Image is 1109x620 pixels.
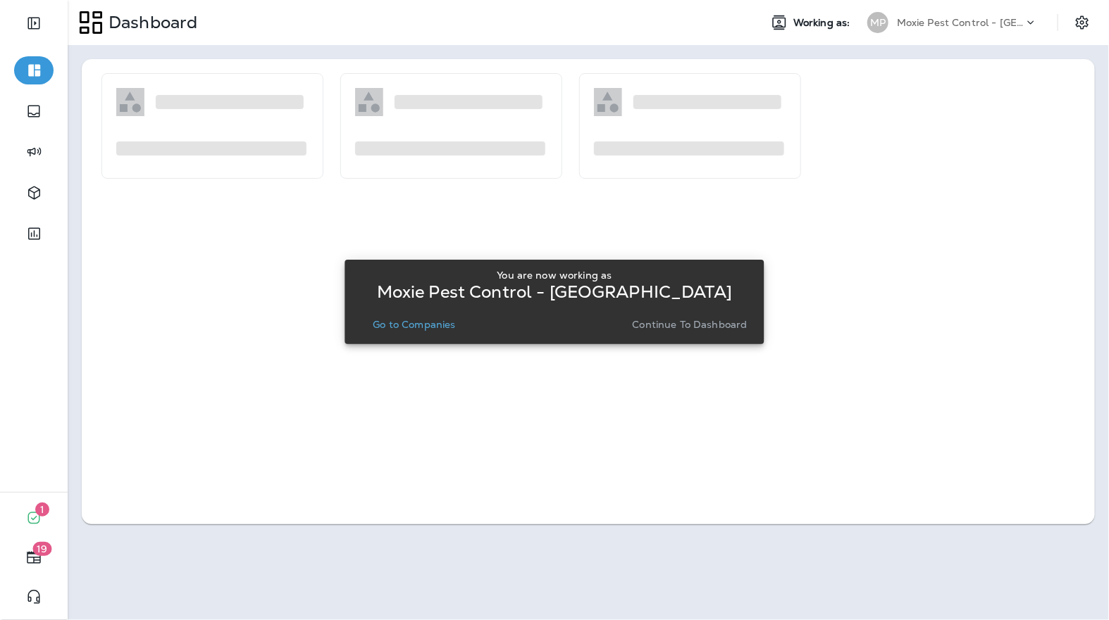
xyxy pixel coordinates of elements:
button: 19 [14,543,54,571]
span: 19 [33,542,52,556]
span: Working as: [793,17,853,29]
button: Settings [1070,10,1095,35]
div: MP [867,12,888,33]
button: Expand Sidebar [14,9,54,37]
p: Moxie Pest Control - [GEOGRAPHIC_DATA] [377,286,732,298]
button: Continue to Dashboard [627,315,753,334]
p: Go to Companies [373,319,455,330]
button: Go to Companies [367,315,461,334]
p: Moxie Pest Control - [GEOGRAPHIC_DATA] [897,17,1024,28]
button: 1 [14,504,54,532]
p: You are now working as [497,270,612,281]
span: 1 [35,502,49,517]
p: Continue to Dashboard [633,319,748,330]
p: Dashboard [103,12,197,33]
